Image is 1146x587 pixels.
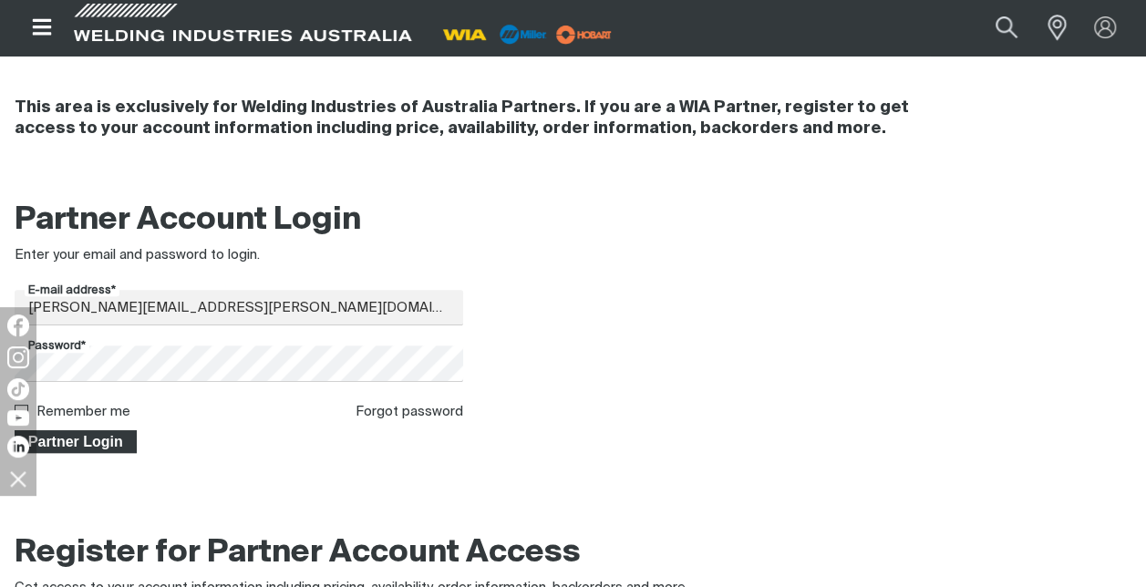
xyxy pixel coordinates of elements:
[16,430,135,454] span: Partner Login
[36,405,130,418] label: Remember me
[15,201,463,241] h2: Partner Account Login
[7,410,29,426] img: YouTube
[7,436,29,458] img: LinkedIn
[15,98,940,139] h4: This area is exclusively for Welding Industries of Australia Partners. If you are a WIA Partner, ...
[7,314,29,336] img: Facebook
[15,245,463,266] div: Enter your email and password to login.
[551,21,617,48] img: miller
[3,463,34,494] img: hide socials
[953,7,1038,48] input: Product name or item number...
[976,7,1038,48] button: Search products
[551,27,617,41] a: miller
[15,533,581,573] h2: Register for Partner Account Access
[7,346,29,368] img: Instagram
[7,378,29,400] img: TikTok
[356,405,463,418] a: Forgot password
[15,430,137,454] button: Partner Login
